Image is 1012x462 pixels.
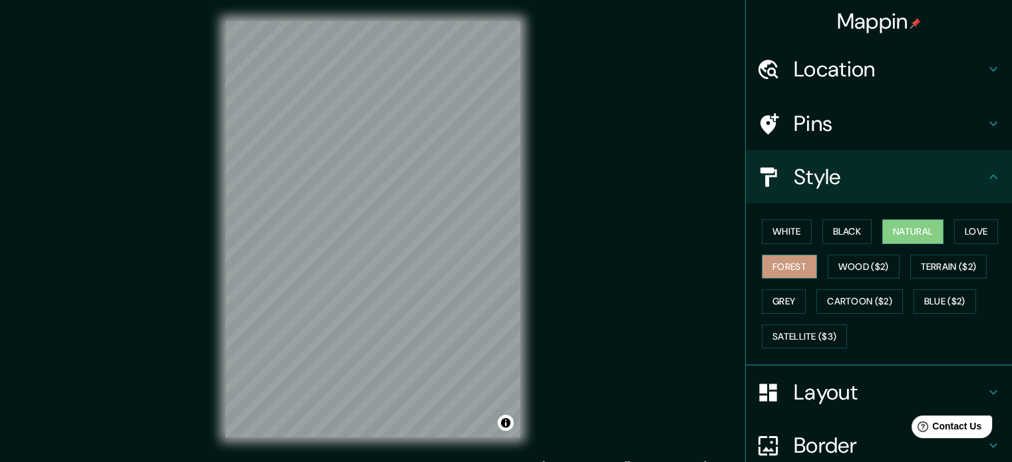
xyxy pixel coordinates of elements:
[746,366,1012,419] div: Layout
[894,410,997,447] iframe: Help widget launcher
[828,255,900,279] button: Wood ($2)
[794,56,985,82] h4: Location
[746,97,1012,150] div: Pins
[746,43,1012,96] div: Location
[910,255,987,279] button: Terrain ($2)
[822,219,872,244] button: Black
[910,18,921,29] img: pin-icon.png
[794,432,985,459] h4: Border
[794,164,985,190] h4: Style
[837,8,922,35] h4: Mappin
[762,289,806,314] button: Grey
[954,219,998,244] button: Love
[882,219,943,244] button: Natural
[816,289,903,314] button: Cartoon ($2)
[762,324,847,349] button: Satellite ($3)
[794,379,985,405] h4: Layout
[762,219,812,244] button: White
[746,150,1012,203] div: Style
[498,415,514,431] button: Toggle attribution
[914,289,976,314] button: Blue ($2)
[226,21,520,437] canvas: Map
[762,255,817,279] button: Forest
[794,110,985,137] h4: Pins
